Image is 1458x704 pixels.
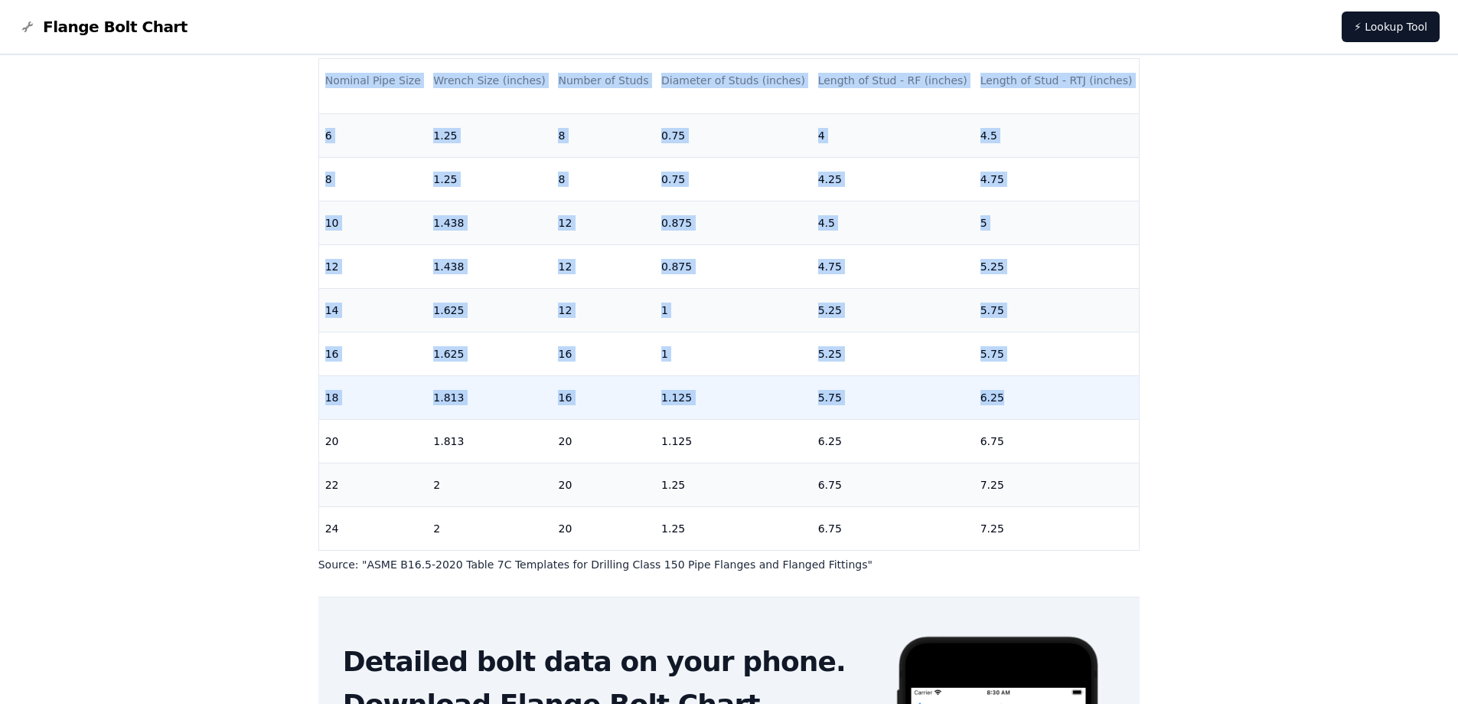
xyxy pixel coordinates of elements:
td: 5.75 [812,375,974,419]
td: 1.438 [427,201,552,244]
td: 0.75 [655,113,812,157]
td: 12 [552,201,655,244]
a: Flange Bolt Chart LogoFlange Bolt Chart [18,16,188,38]
td: 22 [319,463,428,506]
th: Wrench Size (inches) [427,59,552,103]
th: Length of Stud - RTJ (inches) [974,59,1140,103]
td: 4.75 [974,157,1140,201]
td: 10 [319,201,428,244]
p: Source: " ASME B16.5-2020 Table 7C Templates for Drilling Class 150 Pipe Flanges and Flanged Fitt... [318,557,1140,572]
td: 24 [319,506,428,550]
td: 20 [552,463,655,506]
td: 20 [552,419,655,463]
td: 20 [552,506,655,550]
td: 6.75 [812,506,974,550]
td: 1.813 [427,419,552,463]
td: 8 [552,113,655,157]
td: 5.25 [812,332,974,375]
td: 6 [319,113,428,157]
td: 20 [319,419,428,463]
th: Number of Studs [552,59,655,103]
td: 1.25 [427,157,552,201]
h2: Detailed bolt data on your phone. [343,647,870,677]
td: 1.25 [655,463,812,506]
td: 1.625 [427,332,552,375]
td: 12 [319,244,428,288]
td: 2 [427,463,552,506]
td: 4.5 [974,113,1140,157]
td: 8 [552,157,655,201]
td: 1.25 [655,506,812,550]
td: 0.75 [655,157,812,201]
td: 1.438 [427,244,552,288]
a: ⚡ Lookup Tool [1342,11,1440,42]
td: 6.25 [974,375,1140,419]
td: 4.75 [812,244,974,288]
td: 5.25 [974,244,1140,288]
th: Length of Stud - RF (inches) [812,59,974,103]
td: 4 [812,113,974,157]
td: 5.75 [974,332,1140,375]
td: 16 [319,332,428,375]
td: 0.875 [655,244,812,288]
td: 7.25 [974,506,1140,550]
th: Diameter of Studs (inches) [655,59,812,103]
td: 12 [552,244,655,288]
td: 4.25 [812,157,974,201]
td: 18 [319,375,428,419]
td: 1.125 [655,419,812,463]
td: 8 [319,157,428,201]
td: 0.875 [655,201,812,244]
td: 5.25 [812,288,974,332]
td: 4.5 [812,201,974,244]
td: 1.125 [655,375,812,419]
td: 5.75 [974,288,1140,332]
th: Nominal Pipe Size [319,59,428,103]
td: 6.75 [974,419,1140,463]
td: 12 [552,288,655,332]
td: 5 [974,201,1140,244]
td: 7.25 [974,463,1140,506]
td: 1.813 [427,375,552,419]
td: 14 [319,288,428,332]
span: Flange Bolt Chart [43,16,188,38]
td: 1 [655,288,812,332]
img: Flange Bolt Chart Logo [18,18,37,36]
td: 16 [552,375,655,419]
td: 1.625 [427,288,552,332]
td: 6.25 [812,419,974,463]
td: 16 [552,332,655,375]
td: 1 [655,332,812,375]
td: 2 [427,506,552,550]
td: 6.75 [812,463,974,506]
td: 1.25 [427,113,552,157]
